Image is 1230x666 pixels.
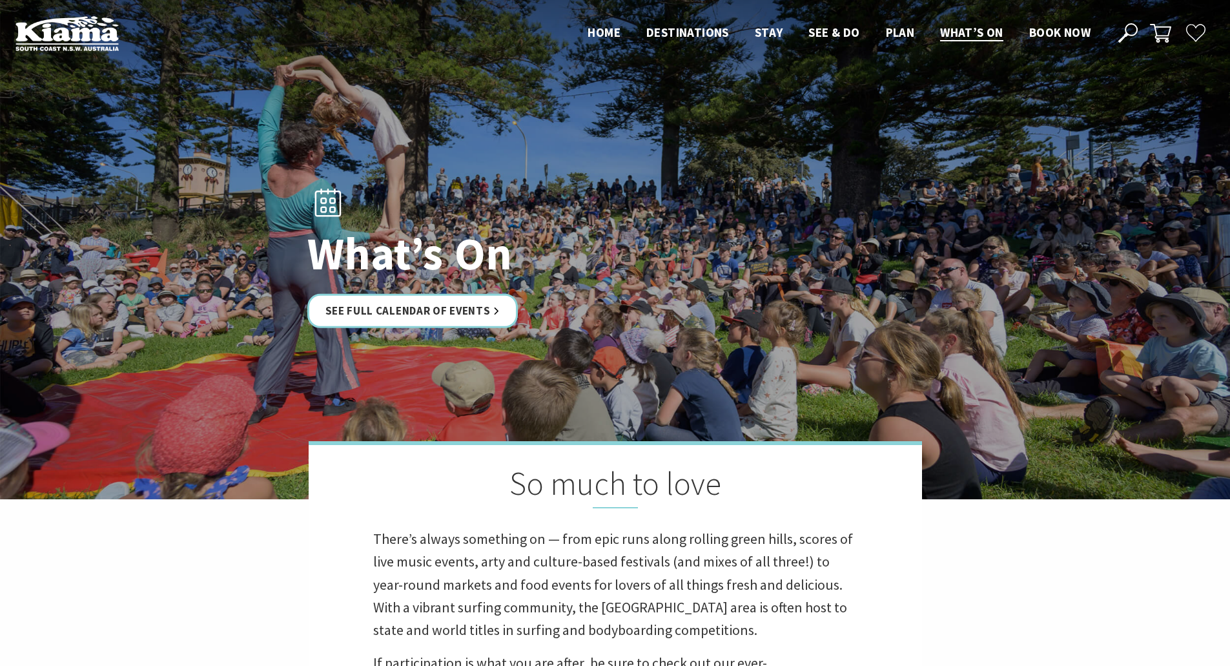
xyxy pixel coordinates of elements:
[588,25,620,40] span: Home
[755,25,783,40] span: Stay
[1029,25,1091,40] span: Book now
[646,25,729,40] span: Destinations
[575,23,1103,44] nav: Main Menu
[307,229,672,278] h1: What’s On
[373,464,857,508] h2: So much to love
[940,25,1003,40] span: What’s On
[373,528,857,641] p: There’s always something on — from epic runs along rolling green hills, scores of live music even...
[307,294,518,328] a: See Full Calendar of Events
[15,16,119,51] img: Kiama Logo
[808,25,859,40] span: See & Do
[886,25,915,40] span: Plan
